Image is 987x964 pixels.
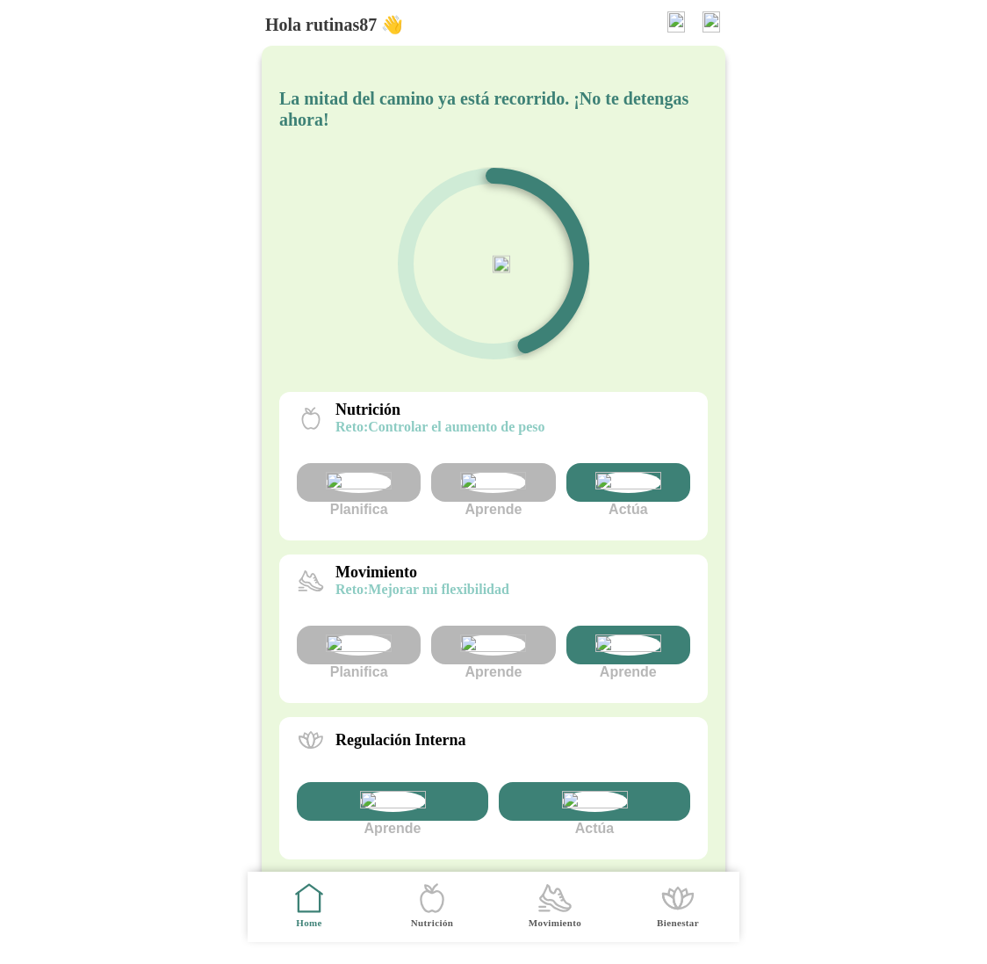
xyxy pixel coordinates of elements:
div: Aprende [297,782,488,837]
div: Aprende [431,463,555,518]
div: Planifica [297,626,421,680]
ion-label: Bienestar [657,917,699,930]
h5: La mitad del camino ya está recorrido. ¡No te detengas ahora! [279,88,708,130]
h5: Hola rutinas87 👋 [265,14,403,35]
p: Regulación Interna [335,731,466,750]
div: Planifica [297,463,421,518]
ion-label: Movimiento [529,917,581,930]
p: Nutrición [335,401,545,419]
div: Aprende [431,626,555,680]
div: Aprende [566,626,690,680]
span: reto: [335,419,368,434]
span: reto: [335,582,368,597]
p: Movimiento [335,563,509,582]
div: Actúa [499,782,690,837]
p: Controlar el aumento de peso [335,419,545,435]
ion-label: Home [296,917,322,930]
ion-label: Nutrición [411,917,453,930]
p: Mejorar mi flexibilidad [335,582,509,598]
div: Actúa [566,463,690,518]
